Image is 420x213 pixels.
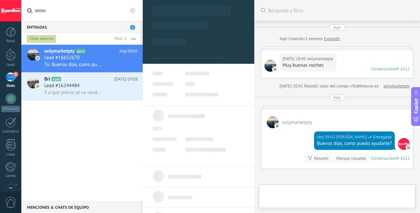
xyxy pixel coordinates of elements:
[336,134,367,140] span: Deiverth Rodriguez (Oficina de Venta)
[373,134,392,140] span: Entregado
[371,155,395,161] div: Conversación
[44,48,75,55] span: onlymarketpty
[35,84,40,88] img: icon
[264,60,276,72] span: onlymarketpty
[333,24,341,31] div: Ayer
[280,83,304,89] div: [DATE] 20:42
[1,153,20,157] div: Listas
[267,116,279,128] span: onlymarketpty
[21,201,140,213] div: Menciones & Chats de equipo
[314,155,329,161] div: Resumir
[1,174,20,178] div: Correo
[280,35,288,42] div: Ayer
[268,8,413,14] span: Búsqueda y filtro
[307,56,333,62] span: onlymarketpty
[280,35,340,42] div: Creación:
[35,56,40,60] img: icon
[315,83,369,89] span: El valor del campo «Teléfono»
[1,84,20,88] div: Chats
[305,35,323,42] span: 2 eventos
[27,35,56,43] div: Chats abiertos
[371,66,395,72] div: Conversación
[413,99,419,114] span: Copilot
[395,155,410,161] div: № A212
[398,138,410,150] span: Deiverth Rodriguez
[282,119,312,126] span: onlymarketpty
[275,124,280,128] img: com.amocrm.amocrmwa.svg
[44,89,102,96] span: Y a que precio se va vender por dropi
[1,106,20,112] div: WhatsApp
[324,35,340,42] a: Expandir
[76,49,86,53] span: A212
[119,48,138,55] span: Hoy 09:03
[304,83,315,89] span: Robot
[44,76,50,83] span: Bri
[283,56,307,62] div: [DATE] 20:42
[1,39,20,43] div: Panel
[384,83,410,89] a: onlymarketpty
[130,25,135,30] span: 1
[13,72,18,77] span: 1
[21,21,140,33] div: Entradas
[317,140,392,147] div: Buenos días, como puedo ayudarte?
[21,73,143,100] a: avatariconBriA200[DATE] 09:08Lead #16244484Y a que precio se va vender por dropi
[44,83,80,89] span: Lead #16244484
[1,130,20,134] div: Calendario
[1,63,20,67] div: Leads
[395,66,410,72] div: № A212
[273,67,277,72] img: com.amocrm.amocrmwa.svg
[336,155,366,161] div: Marque resuelto
[112,35,126,42] div: Total: 2
[334,94,341,101] div: Hoy
[52,77,61,81] span: A200
[114,76,138,83] span: [DATE] 09:08
[406,145,411,150] img: com.amocrm.amocrmwa.svg
[317,134,336,140] div: Hoy 09:03
[44,55,80,61] span: Lead #16652670
[283,62,333,69] div: Muy buenas noches
[21,45,143,72] a: avataricononlymarketptyA212Hoy 09:03Lead #16652670Tú: Buenos días, como puedo ayudarte?
[44,61,102,68] span: Tú: Buenos días, como puedo ayudarte?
